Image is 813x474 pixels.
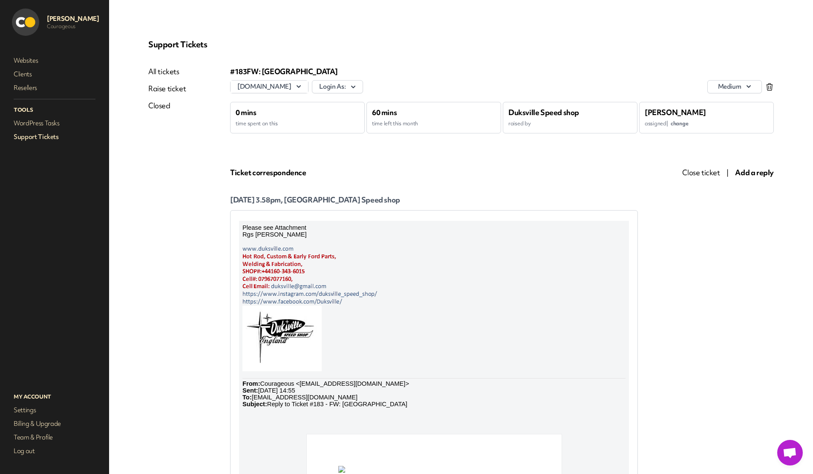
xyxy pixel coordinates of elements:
span: [PERSON_NAME] [645,107,706,117]
span: If you’d like to provide any further comments, simply reply to this email. [99,281,281,296]
a: Team & Profile [12,431,97,443]
span: Please see Attachment [3,3,67,10]
div: #183 FW: [GEOGRAPHIC_DATA] [230,66,774,77]
a: All tickets [148,66,186,77]
p: [PERSON_NAME] [47,14,99,23]
p: Courageous [47,23,99,30]
span: Ticket correspondence [230,168,306,177]
button: [DOMAIN_NAME] [231,81,308,93]
img: logo [3,78,83,144]
img: 568-logo_my-getglow-io.png [99,245,106,252]
a: Open chat [777,440,803,465]
span: time left this month [372,120,418,127]
span: change [671,120,688,127]
span: Rgs [PERSON_NAME] [3,10,68,17]
p: Tools [12,104,97,116]
button: medium [707,80,762,93]
span: 0 mins [236,107,257,117]
a: WordPress Tasks [12,117,97,129]
b: Subject: [3,180,28,187]
a: Clients [12,68,97,80]
div: Click to delete ticket [765,83,774,91]
span: | [727,168,729,177]
span: Thanks. [99,303,121,310]
span: From: [3,159,21,166]
span: Courageous <[EMAIL_ADDRESS][DOMAIN_NAME]> [DATE] 14:55 [EMAIL_ADDRESS][DOMAIN_NAME] Reply to Tick... [3,159,170,187]
a: [URL][DOMAIN_NAME] [108,386,182,393]
span: Close ticket [682,168,720,177]
span: time spent on this [236,120,278,127]
a: Settings [12,404,97,416]
span: Duksville Speed shop [508,107,579,117]
a: Billing & Upgrade [12,418,97,430]
div: Click to change priority [707,80,762,93]
p: Support Tickets [148,39,774,49]
span: - - - [99,318,110,325]
span: Thanks for sending that over [PERSON_NAME]. We have looked through the site, and everything is wo... [99,332,288,401]
a: Websites [12,55,97,66]
b: Sent: [3,166,19,173]
span: Powered by: [181,435,209,442]
b: To: [3,173,13,180]
p: My Account [12,391,97,402]
span: Add a reply [735,168,774,177]
p: [DATE] 3.58pm, [GEOGRAPHIC_DATA] Speed shop [230,195,638,205]
span: raised by [508,120,530,127]
a: Raise ticket [148,84,186,94]
span: 60 mins [372,107,397,117]
span: | [666,120,668,127]
span: assigned [645,120,688,127]
a: Log out [12,445,97,457]
span: Please see below for our latest update on your support request (#183 - FW: [GEOGRAPHIC_DATA]). [99,259,290,274]
a: Support Tickets [12,131,97,143]
img: 9607f2d8-6b59-4b6c-b71b-33dc3c1f11de.png [3,24,260,85]
a: Resellers [12,82,97,94]
button: Login As: [312,80,363,93]
img: e506e8d7-090d-42cd-ba12-30886dfcb33f.png [3,17,260,78]
a: Closed [148,101,186,111]
img: 6b19f105-9026-4a22-b91f-d7d93e1a1e2a.jpeg [3,85,83,150]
